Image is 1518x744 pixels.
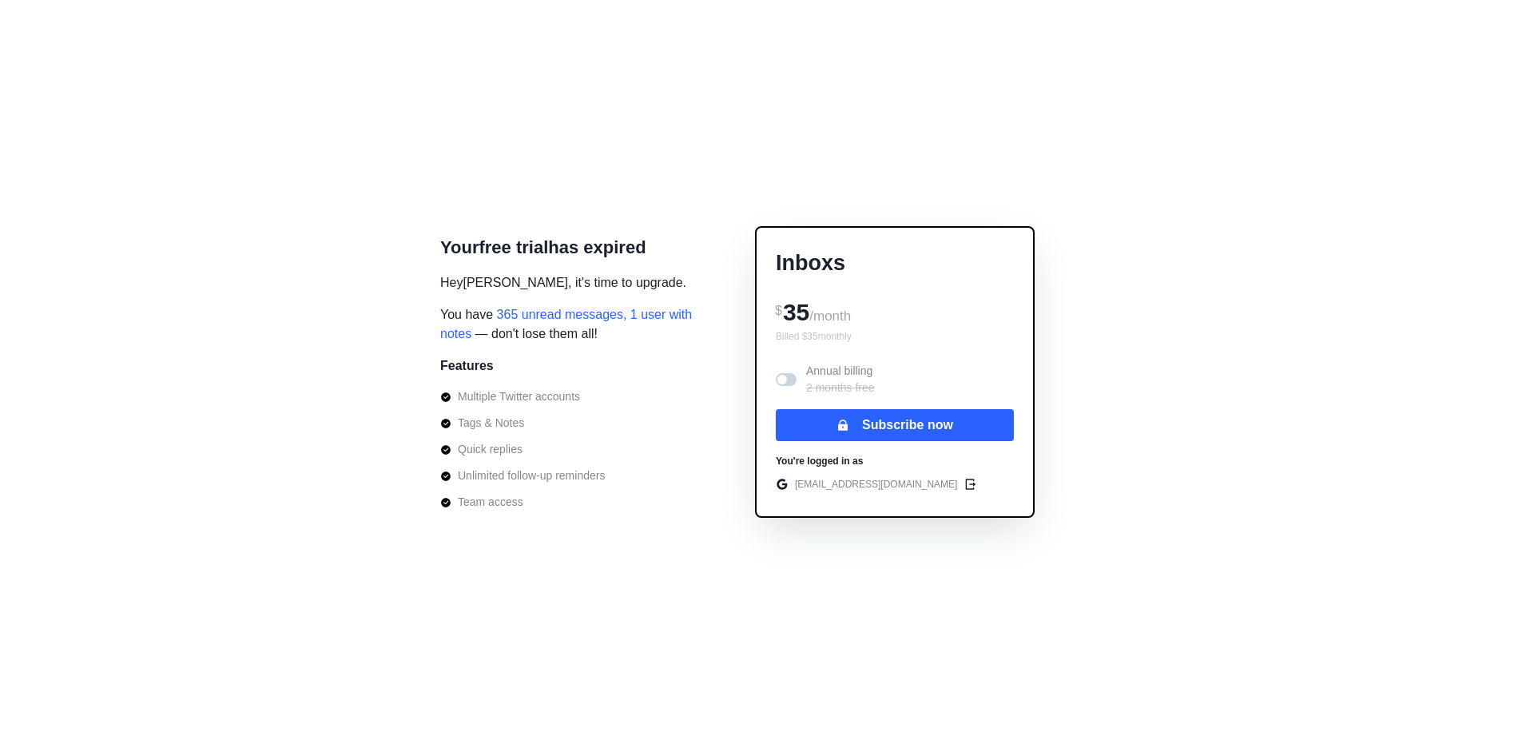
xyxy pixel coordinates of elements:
p: [EMAIL_ADDRESS][DOMAIN_NAME] [795,477,957,491]
button: edit [960,475,980,494]
p: Features [440,356,494,376]
li: Tags & Notes [440,415,605,432]
p: You're logged in as [776,454,863,468]
span: 365 unread messages, 1 user with notes [440,308,692,340]
li: Quick replies [440,441,605,458]
p: Inboxs [776,247,1014,280]
li: Team access [440,494,605,511]
p: Billed $ 35 monthly [776,329,1014,344]
button: Subscribe now [776,409,1014,441]
div: 35 [776,292,1014,329]
p: 2 months free [806,380,875,396]
p: Your free trial has expired [440,234,646,261]
li: Unlimited follow-up reminders [440,467,605,484]
span: /month [809,308,851,324]
p: Hey [PERSON_NAME] , it's time to upgrade. [440,273,686,292]
li: Multiple Twitter accounts [440,388,605,405]
p: Annual billing [806,363,875,396]
span: You have — don't lose them all! [440,305,712,344]
span: $ [775,304,782,317]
